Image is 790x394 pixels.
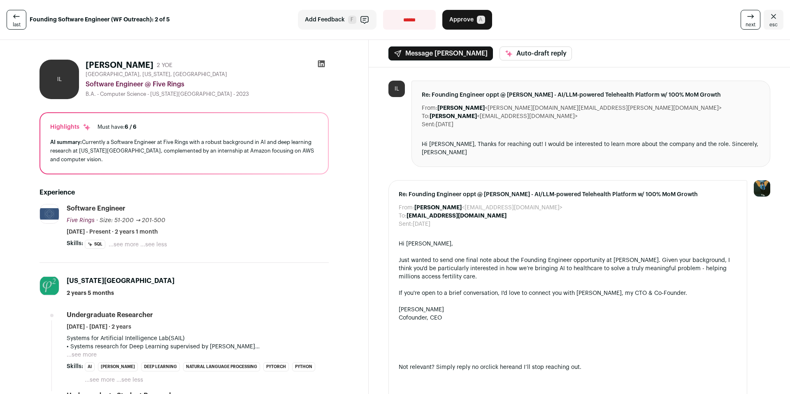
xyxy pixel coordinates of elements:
b: [PERSON_NAME] [430,114,477,119]
dt: Sent: [399,220,413,228]
div: Software Engineer @ Five Rings [86,79,329,89]
img: a40825400691f2c4680961c41c07d91fe10af0c2581882da795970487c073a9c.jpg [40,277,59,295]
h2: Experience [39,188,329,197]
span: 6 / 6 [125,124,137,130]
dd: <[EMAIL_ADDRESS][DOMAIN_NAME]> [414,204,562,212]
span: [PERSON_NAME] [399,307,444,313]
span: F [348,16,356,24]
div: IL [39,60,79,99]
div: Highlights [50,123,91,131]
span: Five Rings [67,218,95,223]
span: Add Feedback [305,16,345,24]
span: last [13,21,21,28]
span: Hi [PERSON_NAME], [399,241,453,247]
dd: <[PERSON_NAME][DOMAIN_NAME][EMAIL_ADDRESS][PERSON_NAME][DOMAIN_NAME]> [437,104,722,112]
button: ...see less [140,241,167,249]
div: Not relevant? Simply reply no or and I’ll stop reaching out. [399,363,737,371]
strong: Founding Software Engineer (WF Outreach): 2 of 5 [30,16,170,24]
div: Hi [PERSON_NAME], Thanks for reaching out! I would be interested to learn more about the company ... [422,140,760,157]
button: ...see more [85,376,115,384]
span: Re: Founding Engineer oppt @ [PERSON_NAME] - AI/LLM-powered Telehealth Platform w/ 100% MoM Growth [399,190,737,199]
div: B.A. - Computer Science - [US_STATE][GEOGRAPHIC_DATA] - 2023 [86,91,329,97]
li: AI [85,362,95,371]
div: 2 YOE [157,61,172,70]
dt: To: [399,212,407,220]
a: next [741,10,760,30]
b: [PERSON_NAME] [437,105,485,111]
span: [US_STATE][GEOGRAPHIC_DATA] [67,278,174,284]
button: ...see more [67,351,97,359]
a: Close [764,10,783,30]
dt: From: [399,204,414,212]
b: [PERSON_NAME] [414,205,462,211]
dd: [DATE] [413,220,430,228]
button: Approve A [442,10,492,30]
p: • Systems research for Deep Learning supervised by [PERSON_NAME] [67,343,329,351]
span: A [477,16,485,24]
li: [PERSON_NAME] [98,362,138,371]
dd: <[EMAIL_ADDRESS][DOMAIN_NAME]> [430,112,578,121]
button: Message [PERSON_NAME] [388,46,493,60]
button: Auto-draft reply [500,46,572,60]
span: Skills: [67,239,83,248]
li: Deep Learning [141,362,180,371]
h1: [PERSON_NAME] [86,60,153,71]
span: If you're open to a brief conversation, I'd love to connect you with [PERSON_NAME], my CTO & Co-F... [399,290,687,296]
p: Systems for Artificial Intelligence Lab(SAIL) [67,334,329,343]
li: Python [292,362,315,371]
span: esc [769,21,778,28]
b: [EMAIL_ADDRESS][DOMAIN_NAME] [407,213,507,219]
div: Software Engineer [67,204,125,213]
a: last [7,10,26,30]
dt: Sent: [422,121,436,129]
li: Natural Language Processing [183,362,260,371]
span: [DATE] - Present · 2 years 1 month [67,228,158,236]
button: ...see more [109,241,139,249]
span: AI summary: [50,139,82,145]
div: Must have: [98,124,137,130]
a: click here [486,364,512,370]
button: Add Feedback F [298,10,376,30]
span: Re: Founding Engineer oppt @ [PERSON_NAME] - AI/LLM-powered Telehealth Platform w/ 100% MoM Growth [422,91,760,99]
span: next [746,21,755,28]
img: 5fd27e453cae36f0e1b7b8f01a90e348d37b0d0a71ecc9ee966a6fd04f7e15b2.jpg [40,204,59,223]
span: Skills: [67,362,83,371]
img: 12031951-medium_jpg [754,180,770,197]
button: ...see less [116,376,143,384]
dd: [DATE] [436,121,453,129]
span: Just wanted to send one final note about the Founding Engineer opportunity at [PERSON_NAME]. Give... [399,257,730,280]
li: SQL [85,240,105,249]
div: Undergraduate Researcher [67,311,153,320]
div: IL [388,81,405,97]
span: · Size: 51-200 → 201-500 [96,218,165,223]
dt: To: [422,112,430,121]
div: Currently a Software Engineer at Five Rings with a robust background in AI and deep learning rese... [50,138,318,164]
span: [DATE] - [DATE] · 2 years [67,323,131,331]
dt: From: [422,104,437,112]
span: Cofounder, CEO [399,315,442,321]
li: PyTorch [263,362,289,371]
span: Approve [449,16,474,24]
span: [GEOGRAPHIC_DATA], [US_STATE], [GEOGRAPHIC_DATA] [86,71,227,78]
span: 2 years 5 months [67,289,114,297]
